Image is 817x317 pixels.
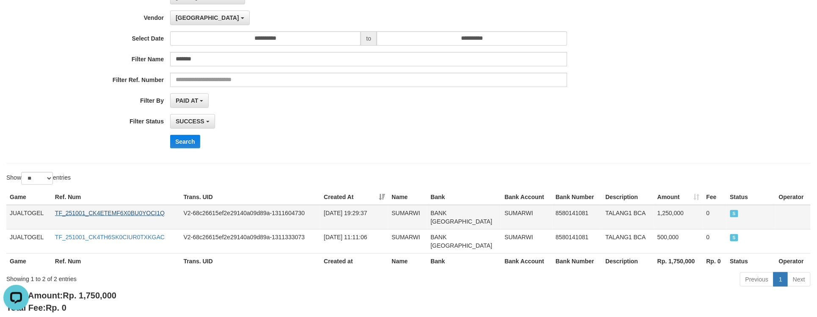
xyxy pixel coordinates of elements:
td: TALANG1 BCA [602,229,654,253]
th: Created At: activate to sort column ascending [320,189,388,205]
th: Created at [320,253,388,269]
select: Showentries [21,172,53,185]
span: SUCCESS [730,234,739,241]
th: Name [388,189,427,205]
a: Previous [740,272,774,287]
a: 1 [773,272,788,287]
td: SUMARWI [388,205,427,230]
td: 8580141081 [552,229,602,253]
button: SUCCESS [170,114,215,128]
button: Search [170,135,200,148]
a: Next [787,272,811,287]
th: Bank Number [552,189,602,205]
td: TALANG1 BCA [602,205,654,230]
td: [DATE] 11:11:06 [320,229,388,253]
th: Bank Number [552,253,602,269]
th: Operator [776,253,811,269]
th: Bank Account [501,189,552,205]
td: 0 [703,205,727,230]
th: Ref. Num [52,253,180,269]
b: Total Amount: [6,291,116,300]
th: Description [602,253,654,269]
th: Fee [703,189,727,205]
span: PAID AT [176,97,198,104]
td: SUMARWI [501,229,552,253]
th: Operator [776,189,811,205]
th: Game [6,189,52,205]
td: 8580141081 [552,205,602,230]
th: Bank [427,189,501,205]
td: 0 [703,229,727,253]
td: SUMARWI [501,205,552,230]
button: PAID AT [170,93,209,108]
td: [DATE] 19:29:37 [320,205,388,230]
th: Trans. UID [180,253,321,269]
span: SUCCESS [730,210,739,217]
a: TF_251001_CK4ETEMF6X0BU0YOCI1Q [55,210,165,216]
th: Bank Account [501,253,552,269]
th: Description [602,189,654,205]
th: Status [727,253,776,269]
th: Trans. UID [180,189,321,205]
th: Rp. 1,750,000 [654,253,703,269]
td: 1,250,000 [654,205,703,230]
button: Open LiveChat chat widget [3,3,29,29]
span: Rp. 0 [46,303,66,312]
div: Showing 1 to 2 of 2 entries [6,271,334,283]
td: BANK [GEOGRAPHIC_DATA] [427,229,501,253]
th: Status [727,189,776,205]
th: Amount: activate to sort column ascending [654,189,703,205]
th: Ref. Num [52,189,180,205]
th: Bank [427,253,501,269]
td: BANK [GEOGRAPHIC_DATA] [427,205,501,230]
td: SUMARWI [388,229,427,253]
th: Rp. 0 [703,253,727,269]
th: Name [388,253,427,269]
span: [GEOGRAPHIC_DATA] [176,14,239,21]
td: JUALTOGEL [6,229,52,253]
a: TF_251001_CK4TH6SK0CIUR0TXKGAC [55,234,165,240]
span: Rp. 1,750,000 [63,291,116,300]
label: Show entries [6,172,71,185]
td: JUALTOGEL [6,205,52,230]
b: Total Fee: [6,303,66,312]
button: [GEOGRAPHIC_DATA] [170,11,249,25]
td: V2-68c26615ef2e29140a09d89a-1311604730 [180,205,321,230]
th: Game [6,253,52,269]
span: to [361,31,377,46]
td: 500,000 [654,229,703,253]
td: V2-68c26615ef2e29140a09d89a-1311333073 [180,229,321,253]
span: SUCCESS [176,118,204,125]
